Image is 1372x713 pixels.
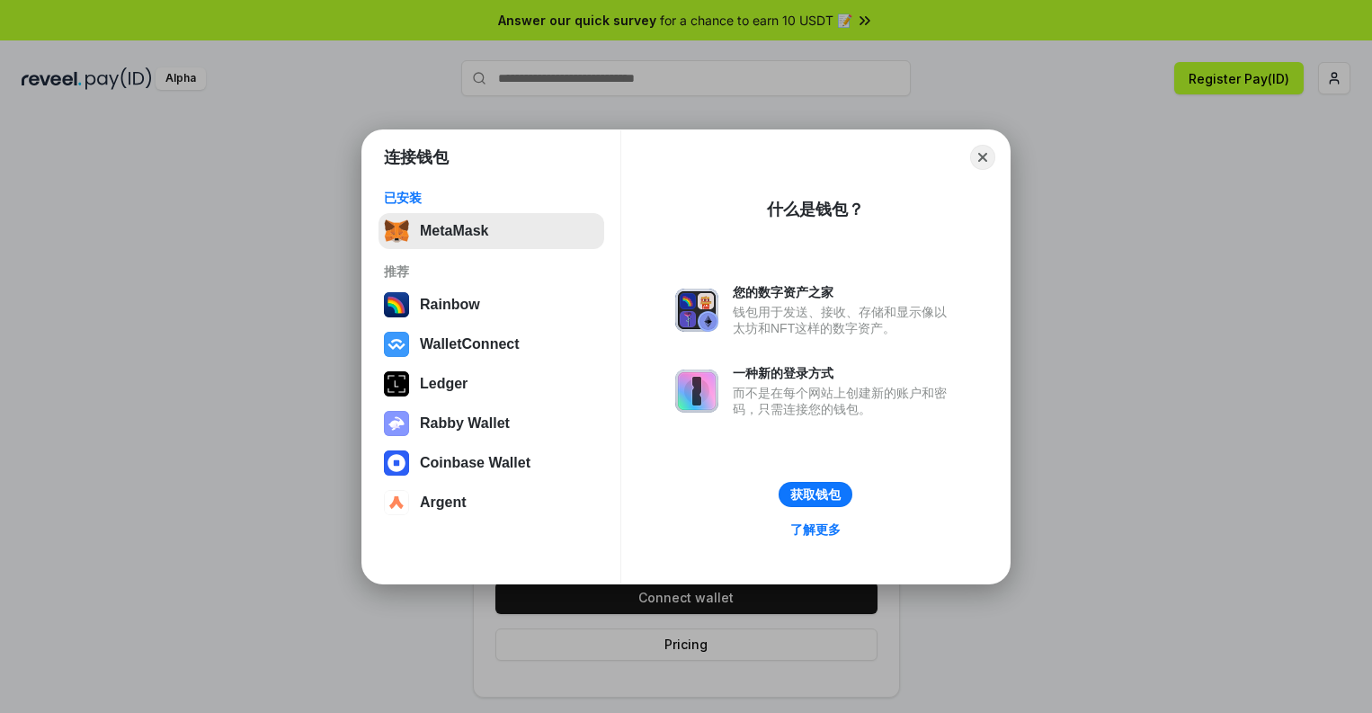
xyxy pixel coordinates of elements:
div: Rainbow [420,297,480,313]
div: 了解更多 [790,521,841,538]
button: 获取钱包 [779,482,852,507]
a: 了解更多 [780,518,851,541]
button: WalletConnect [379,326,604,362]
img: svg+xml,%3Csvg%20xmlns%3D%22http%3A%2F%2Fwww.w3.org%2F2000%2Fsvg%22%20width%3D%2228%22%20height%3... [384,371,409,397]
div: 您的数字资产之家 [733,284,956,300]
div: Argent [420,495,467,511]
img: svg+xml,%3Csvg%20width%3D%2228%22%20height%3D%2228%22%20viewBox%3D%220%200%2028%2028%22%20fill%3D... [384,332,409,357]
div: 钱包用于发送、接收、存储和显示像以太坊和NFT这样的数字资产。 [733,304,956,336]
div: Ledger [420,376,468,392]
div: 而不是在每个网站上创建新的账户和密码，只需连接您的钱包。 [733,385,956,417]
img: svg+xml,%3Csvg%20xmlns%3D%22http%3A%2F%2Fwww.w3.org%2F2000%2Fsvg%22%20fill%3D%22none%22%20viewBox... [675,370,718,413]
div: Rabby Wallet [420,415,510,432]
div: 获取钱包 [790,486,841,503]
div: 一种新的登录方式 [733,365,956,381]
button: Coinbase Wallet [379,445,604,481]
button: Close [970,145,995,170]
div: WalletConnect [420,336,520,352]
img: svg+xml,%3Csvg%20width%3D%22120%22%20height%3D%22120%22%20viewBox%3D%220%200%20120%20120%22%20fil... [384,292,409,317]
img: svg+xml,%3Csvg%20fill%3D%22none%22%20height%3D%2233%22%20viewBox%3D%220%200%2035%2033%22%20width%... [384,218,409,244]
button: MetaMask [379,213,604,249]
div: 已安装 [384,190,599,206]
img: svg+xml,%3Csvg%20xmlns%3D%22http%3A%2F%2Fwww.w3.org%2F2000%2Fsvg%22%20fill%3D%22none%22%20viewBox... [384,411,409,436]
button: Ledger [379,366,604,402]
div: 推荐 [384,263,599,280]
img: svg+xml,%3Csvg%20xmlns%3D%22http%3A%2F%2Fwww.w3.org%2F2000%2Fsvg%22%20fill%3D%22none%22%20viewBox... [675,289,718,332]
div: MetaMask [420,223,488,239]
div: Coinbase Wallet [420,455,530,471]
button: Rabby Wallet [379,406,604,441]
div: 什么是钱包？ [767,199,864,220]
img: svg+xml,%3Csvg%20width%3D%2228%22%20height%3D%2228%22%20viewBox%3D%220%200%2028%2028%22%20fill%3D... [384,450,409,476]
h1: 连接钱包 [384,147,449,168]
button: Argent [379,485,604,521]
img: svg+xml,%3Csvg%20width%3D%2228%22%20height%3D%2228%22%20viewBox%3D%220%200%2028%2028%22%20fill%3D... [384,490,409,515]
button: Rainbow [379,287,604,323]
